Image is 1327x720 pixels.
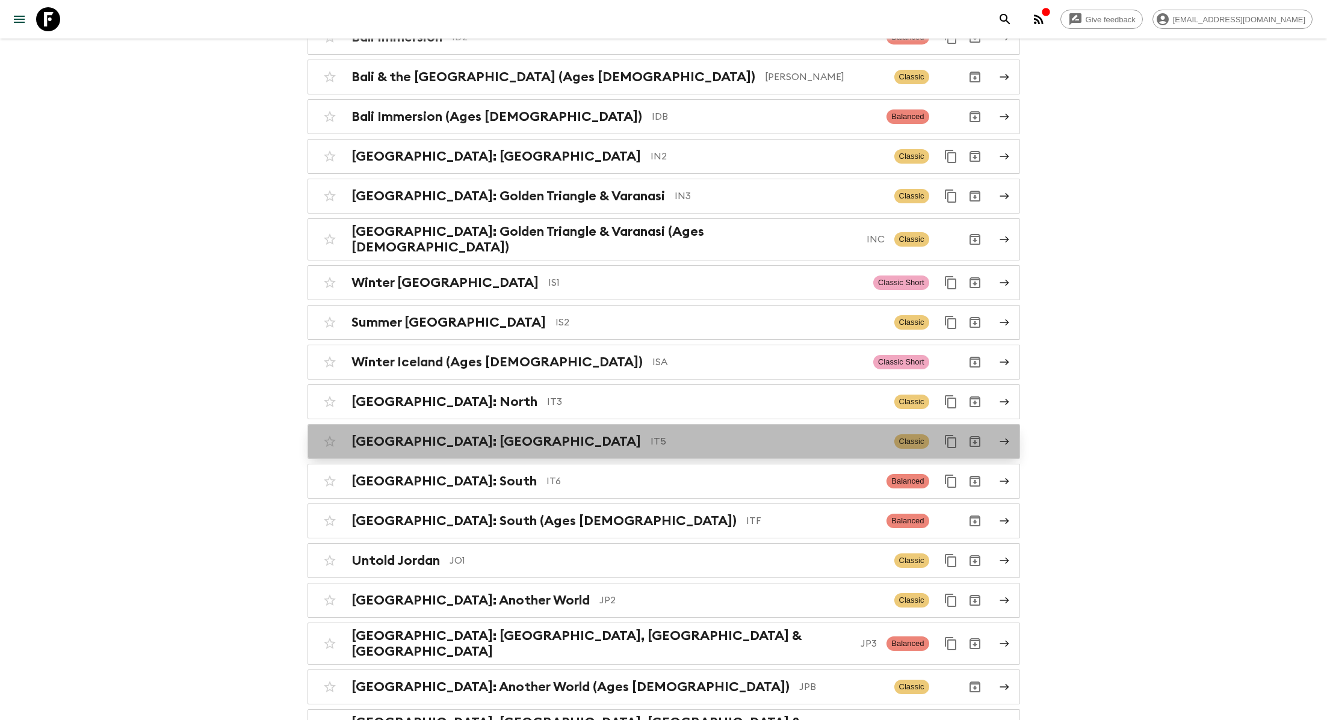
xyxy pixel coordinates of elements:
[351,224,857,255] h2: [GEOGRAPHIC_DATA]: Golden Triangle & Varanasi (Ages [DEMOGRAPHIC_DATA])
[308,623,1020,665] a: [GEOGRAPHIC_DATA]: [GEOGRAPHIC_DATA], [GEOGRAPHIC_DATA] & [GEOGRAPHIC_DATA]JP3BalancedDuplicate f...
[652,109,877,124] p: IDB
[963,310,987,334] button: Archive
[963,588,987,612] button: Archive
[861,636,877,651] p: JP3
[351,434,641,449] h2: [GEOGRAPHIC_DATA]: [GEOGRAPHIC_DATA]
[963,227,987,251] button: Archive
[351,679,790,695] h2: [GEOGRAPHIC_DATA]: Another World (Ages [DEMOGRAPHIC_DATA])
[963,675,987,699] button: Archive
[548,275,864,290] p: IS1
[547,395,885,409] p: IT3
[351,109,642,125] h2: Bali Immersion (Ages [DEMOGRAPHIC_DATA])
[1060,10,1143,29] a: Give feedback
[963,65,987,89] button: Archive
[351,275,539,291] h2: Winter [GEOGRAPHIC_DATA]
[308,218,1020,260] a: [GEOGRAPHIC_DATA]: Golden Triangle & Varanasi (Ages [DEMOGRAPHIC_DATA])INCClassicArchive
[351,188,665,204] h2: [GEOGRAPHIC_DATA]: Golden Triangle & Varanasi
[886,636,929,651] span: Balanced
[308,464,1020,499] a: [GEOGRAPHIC_DATA]: SouthIT6BalancedDuplicate for 45-59Archive
[963,469,987,493] button: Archive
[599,593,885,608] p: JP2
[963,144,987,168] button: Archive
[963,184,987,208] button: Archive
[351,513,737,529] h2: [GEOGRAPHIC_DATA]: South (Ages [DEMOGRAPHIC_DATA])
[308,305,1020,340] a: Summer [GEOGRAPHIC_DATA]IS2ClassicDuplicate for 45-59Archive
[886,109,929,124] span: Balanced
[351,315,546,330] h2: Summer [GEOGRAPHIC_DATA]
[939,632,963,656] button: Duplicate for 45-59
[308,99,1020,134] a: Bali Immersion (Ages [DEMOGRAPHIC_DATA])IDBBalancedArchive
[963,271,987,295] button: Archive
[555,315,885,330] p: IS2
[351,394,537,410] h2: [GEOGRAPHIC_DATA]: North
[308,345,1020,380] a: Winter Iceland (Ages [DEMOGRAPHIC_DATA])ISAClassic ShortArchive
[894,593,929,608] span: Classic
[308,179,1020,214] a: [GEOGRAPHIC_DATA]: Golden Triangle & VaranasiIN3ClassicDuplicate for 45-59Archive
[651,434,885,449] p: IT5
[1166,15,1312,24] span: [EMAIL_ADDRESS][DOMAIN_NAME]
[939,429,963,454] button: Duplicate for 45-59
[939,390,963,414] button: Duplicate for 45-59
[7,7,31,31] button: menu
[939,310,963,334] button: Duplicate for 45-59
[351,628,852,659] h2: [GEOGRAPHIC_DATA]: [GEOGRAPHIC_DATA], [GEOGRAPHIC_DATA] & [GEOGRAPHIC_DATA]
[939,469,963,493] button: Duplicate for 45-59
[939,271,963,295] button: Duplicate for 45-59
[939,549,963,573] button: Duplicate for 45-59
[963,549,987,573] button: Archive
[873,275,929,290] span: Classic Short
[894,70,929,84] span: Classic
[652,355,864,369] p: ISA
[886,514,929,528] span: Balanced
[894,189,929,203] span: Classic
[939,144,963,168] button: Duplicate for 45-59
[963,105,987,129] button: Archive
[450,553,885,568] p: JO1
[308,583,1020,618] a: [GEOGRAPHIC_DATA]: Another WorldJP2ClassicDuplicate for 45-59Archive
[351,149,641,164] h2: [GEOGRAPHIC_DATA]: [GEOGRAPHIC_DATA]
[308,503,1020,538] a: [GEOGRAPHIC_DATA]: South (Ages [DEMOGRAPHIC_DATA])ITFBalancedArchive
[351,354,643,370] h2: Winter Iceland (Ages [DEMOGRAPHIC_DATA])
[308,60,1020,94] a: Bali & the [GEOGRAPHIC_DATA] (Ages [DEMOGRAPHIC_DATA])[PERSON_NAME]ClassicArchive
[894,232,929,247] span: Classic
[939,184,963,208] button: Duplicate for 45-59
[963,632,987,656] button: Archive
[351,553,440,568] h2: Untold Jordan
[963,429,987,454] button: Archive
[308,139,1020,174] a: [GEOGRAPHIC_DATA]: [GEOGRAPHIC_DATA]IN2ClassicDuplicate for 45-59Archive
[1079,15,1142,24] span: Give feedback
[894,395,929,409] span: Classic
[546,474,877,488] p: IT6
[1152,10,1313,29] div: [EMAIL_ADDRESS][DOMAIN_NAME]
[993,7,1017,31] button: search adventures
[308,543,1020,578] a: Untold JordanJO1ClassicDuplicate for 45-59Archive
[963,390,987,414] button: Archive
[894,434,929,449] span: Classic
[799,680,885,694] p: JPB
[308,265,1020,300] a: Winter [GEOGRAPHIC_DATA]IS1Classic ShortDuplicate for 45-59Archive
[746,514,877,528] p: ITF
[765,70,885,84] p: [PERSON_NAME]
[939,588,963,612] button: Duplicate for 45-59
[867,232,885,247] p: INC
[308,384,1020,419] a: [GEOGRAPHIC_DATA]: NorthIT3ClassicDuplicate for 45-59Archive
[894,680,929,694] span: Classic
[651,149,885,164] p: IN2
[873,355,929,369] span: Classic Short
[308,669,1020,704] a: [GEOGRAPHIC_DATA]: Another World (Ages [DEMOGRAPHIC_DATA])JPBClassicArchive
[894,149,929,164] span: Classic
[351,473,537,489] h2: [GEOGRAPHIC_DATA]: South
[894,315,929,330] span: Classic
[963,509,987,533] button: Archive
[886,474,929,488] span: Balanced
[894,553,929,568] span: Classic
[351,69,755,85] h2: Bali & the [GEOGRAPHIC_DATA] (Ages [DEMOGRAPHIC_DATA])
[675,189,885,203] p: IN3
[308,424,1020,459] a: [GEOGRAPHIC_DATA]: [GEOGRAPHIC_DATA]IT5ClassicDuplicate for 45-59Archive
[351,592,590,608] h2: [GEOGRAPHIC_DATA]: Another World
[963,350,987,374] button: Archive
